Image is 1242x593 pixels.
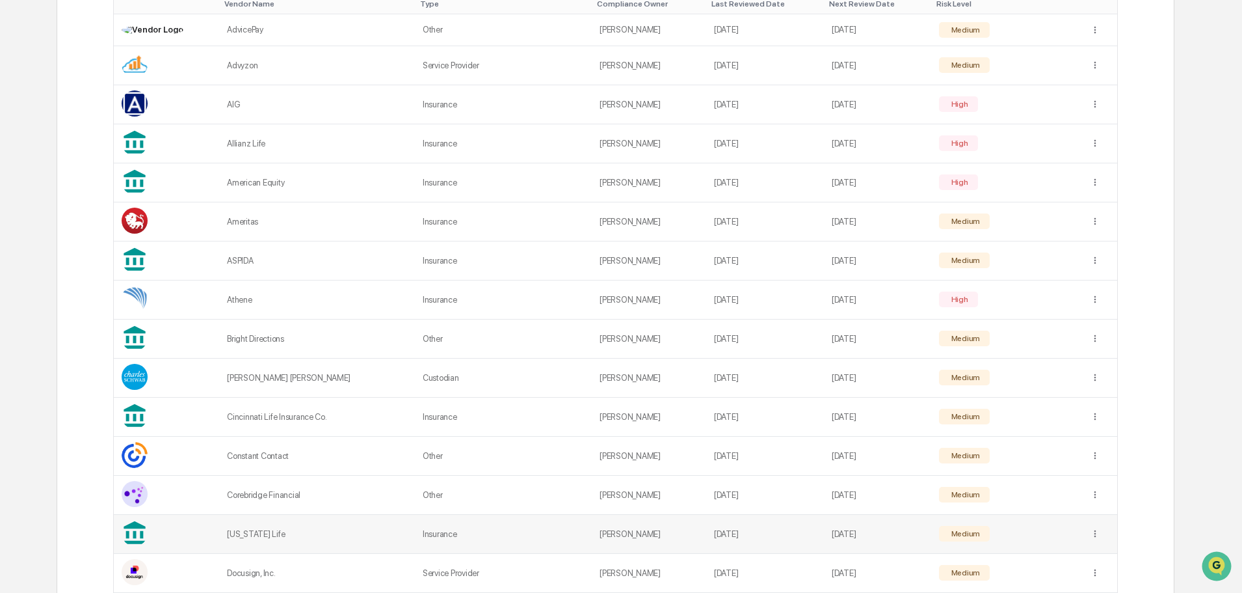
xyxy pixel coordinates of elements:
[706,320,824,359] td: [DATE]
[227,412,407,422] div: Cincinnati Life Insurance Co.
[949,529,980,538] div: Medium
[415,476,592,515] td: Other
[824,46,931,85] td: [DATE]
[44,113,165,123] div: We're available if you need us!
[706,85,824,124] td: [DATE]
[949,217,980,226] div: Medium
[706,241,824,281] td: [DATE]
[824,476,931,515] td: [DATE]
[227,25,407,34] div: AdvicePay
[227,178,407,187] div: American Equity
[824,281,931,320] td: [DATE]
[227,100,407,109] div: AIG
[949,373,980,382] div: Medium
[949,451,980,460] div: Medium
[592,124,706,163] td: [PERSON_NAME]
[227,295,407,305] div: Athene
[824,554,931,593] td: [DATE]
[94,165,105,176] div: 🗄️
[592,554,706,593] td: [PERSON_NAME]
[592,202,706,241] td: [PERSON_NAME]
[706,124,824,163] td: [DATE]
[26,164,84,177] span: Preclearance
[706,202,824,241] td: [DATE]
[592,515,706,554] td: [PERSON_NAME]
[824,515,931,554] td: [DATE]
[122,442,148,468] img: Vendor Logo
[415,398,592,437] td: Insurance
[415,359,592,398] td: Custodian
[227,217,407,227] div: Ameritas
[122,51,148,77] img: Vendor Logo
[949,334,980,343] div: Medium
[706,515,824,554] td: [DATE]
[949,178,968,187] div: High
[949,568,980,577] div: Medium
[706,281,824,320] td: [DATE]
[122,481,148,507] img: Vendor Logo
[824,14,931,46] td: [DATE]
[13,190,23,200] div: 🔎
[227,451,407,461] div: Constant Contact
[13,165,23,176] div: 🖐️
[415,515,592,554] td: Insurance
[592,476,706,515] td: [PERSON_NAME]
[227,256,407,266] div: ASPIDA
[221,103,237,119] button: Start new chat
[706,398,824,437] td: [DATE]
[824,320,931,359] td: [DATE]
[227,61,407,70] div: Advyzon
[415,281,592,320] td: Insurance
[592,437,706,476] td: [PERSON_NAME]
[706,359,824,398] td: [DATE]
[949,25,980,34] div: Medium
[706,476,824,515] td: [DATE]
[26,189,82,202] span: Data Lookup
[949,256,980,265] div: Medium
[592,85,706,124] td: [PERSON_NAME]
[415,14,592,46] td: Other
[706,14,824,46] td: [DATE]
[706,46,824,85] td: [DATE]
[824,437,931,476] td: [DATE]
[122,25,183,35] img: Vendor Logo
[122,286,148,312] img: Vendor Logo
[949,100,968,109] div: High
[592,163,706,202] td: [PERSON_NAME]
[415,241,592,281] td: Insurance
[92,220,157,230] a: Powered byPylon
[949,295,968,304] div: High
[824,359,931,398] td: [DATE]
[824,163,931,202] td: [DATE]
[824,241,931,281] td: [DATE]
[227,529,407,539] div: [US_STATE] Life
[592,398,706,437] td: [PERSON_NAME]
[415,46,592,85] td: Service Provider
[129,221,157,230] span: Pylon
[824,85,931,124] td: [DATE]
[949,490,980,499] div: Medium
[415,554,592,593] td: Service Provider
[1200,550,1235,585] iframe: Open customer support
[13,27,237,48] p: How can we help?
[227,139,407,148] div: Allianz Life
[949,412,980,421] div: Medium
[227,568,407,578] div: Docusign, Inc.
[415,202,592,241] td: Insurance
[122,90,148,117] img: Vendor Logo
[415,320,592,359] td: Other
[824,398,931,437] td: [DATE]
[415,437,592,476] td: Other
[592,241,706,281] td: [PERSON_NAME]
[949,61,980,70] div: Medium
[107,164,161,177] span: Attestations
[415,163,592,202] td: Insurance
[122,364,148,390] img: Vendor Logo
[592,14,706,46] td: [PERSON_NAME]
[122,559,148,585] img: Vendor Logo
[227,490,407,500] div: Corebridge Financial
[592,46,706,85] td: [PERSON_NAME]
[824,202,931,241] td: [DATE]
